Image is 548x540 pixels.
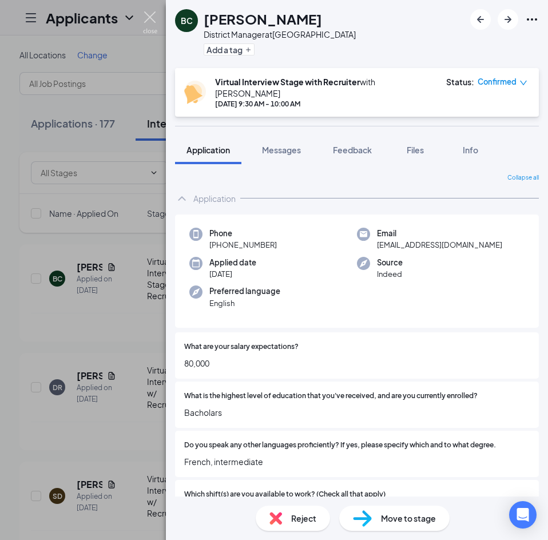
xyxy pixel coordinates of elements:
span: Messages [262,145,301,155]
span: English [209,297,280,309]
button: PlusAdd a tag [204,43,255,55]
span: Confirmed [478,76,517,88]
span: Files [407,145,424,155]
button: ArrowRight [498,9,518,30]
button: ArrowLeftNew [470,9,491,30]
div: Application [193,193,236,204]
span: Do you speak any other languages proficiently? If yes, please specify which and to what degree. [184,440,496,451]
span: Move to stage [381,512,436,525]
span: What are your salary expectations? [184,342,299,352]
span: [DATE] [209,268,256,280]
svg: Ellipses [525,13,539,26]
span: Collapse all [507,173,539,182]
span: Phone [209,228,277,239]
b: Virtual Interview Stage with Recruiter [215,77,360,87]
svg: ArrowRight [501,13,515,26]
span: Bacholars [184,406,530,419]
h1: [PERSON_NAME] [204,9,322,29]
span: Feedback [333,145,372,155]
span: French, intermediate [184,455,530,468]
div: BC [181,15,193,26]
div: Status : [446,76,474,88]
div: with [PERSON_NAME] [215,76,435,99]
span: Preferred language [209,285,280,297]
span: [PHONE_NUMBER] [209,239,277,251]
svg: Plus [245,46,252,53]
span: [EMAIL_ADDRESS][DOMAIN_NAME] [377,239,502,251]
span: Email [377,228,502,239]
span: Source [377,257,403,268]
div: [DATE] 9:30 AM - 10:00 AM [215,99,435,109]
svg: ChevronUp [175,192,189,205]
div: District Manager at [GEOGRAPHIC_DATA] [204,29,356,40]
span: Reject [291,512,316,525]
div: Open Intercom Messenger [509,501,537,529]
span: What is the highest level of education that you've received, and are you currently enrolled? [184,391,478,402]
svg: ArrowLeftNew [474,13,487,26]
span: Which shift(s) are you available to work? (Check all that apply) [184,489,386,500]
span: Application [186,145,230,155]
span: down [519,79,527,87]
span: 80,000 [184,357,530,370]
span: Indeed [377,268,403,280]
span: Info [463,145,478,155]
span: Applied date [209,257,256,268]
